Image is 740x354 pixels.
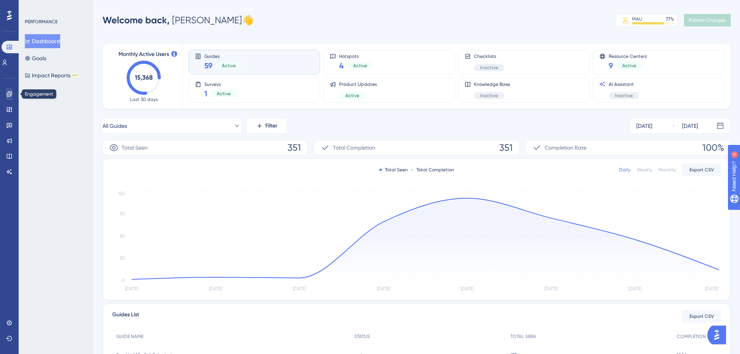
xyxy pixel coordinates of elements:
[135,74,153,81] text: 15,368
[705,286,718,291] tspan: [DATE]
[632,16,642,22] div: MAU
[636,121,652,131] div: [DATE]
[380,167,408,173] div: Total Seen
[499,141,513,154] span: 351
[103,121,127,131] span: All Guides
[25,19,57,25] div: PERFORMANCE
[609,53,647,59] span: Resource Centers
[209,286,222,291] tspan: [DATE]
[377,286,390,291] tspan: [DATE]
[25,51,46,65] button: Goals
[545,143,587,152] span: Completion Rate
[622,63,636,69] span: Active
[480,65,498,71] span: Inactive
[204,88,207,99] span: 1
[474,81,510,87] span: Knowledge Base
[684,14,731,26] button: Publish Changes
[354,333,370,340] span: STATUS
[682,164,721,176] button: Export CSV
[619,167,630,173] div: Daily
[103,118,241,134] button: All Guides
[666,16,674,22] div: 77 %
[339,81,377,87] span: Product Updates
[345,92,359,99] span: Active
[545,286,558,291] tspan: [DATE]
[112,310,139,323] span: Guides List
[130,96,158,103] span: Last 30 days
[677,333,717,340] span: COMPLETION RATE
[118,191,125,196] tspan: 120
[609,81,639,87] span: AI Assistant
[339,53,373,59] span: Hotspots
[122,277,125,283] tspan: 0
[116,333,143,340] span: GUIDE NAME
[690,167,714,173] span: Export CSV
[682,310,721,323] button: Export CSV
[204,81,237,87] span: Surveys
[690,313,714,319] span: Export CSV
[293,286,306,291] tspan: [DATE]
[18,2,49,11] span: Need Help?
[510,333,536,340] span: TOTAL SEEN
[25,68,79,82] button: Impact ReportsBETA
[702,141,724,154] span: 100%
[25,34,60,48] button: Dashboard
[247,118,286,134] button: Filter
[637,167,652,173] div: Weekly
[689,17,726,23] span: Publish Changes
[120,255,125,261] tspan: 30
[125,286,138,291] tspan: [DATE]
[103,14,170,26] span: Welcome back,
[122,143,148,152] span: Total Seen
[103,14,254,26] div: [PERSON_NAME] 👋
[615,92,633,99] span: Inactive
[353,63,367,69] span: Active
[658,167,676,173] div: Monthly
[120,211,125,216] tspan: 90
[339,60,344,71] span: 4
[682,121,698,131] div: [DATE]
[54,4,56,10] div: 4
[204,60,212,71] span: 59
[474,53,504,59] span: Checklists
[461,286,474,291] tspan: [DATE]
[609,60,613,71] span: 9
[411,167,454,173] div: Total Completion
[265,121,277,131] span: Filter
[707,323,731,347] iframe: UserGuiding AI Assistant Launcher
[629,286,642,291] tspan: [DATE]
[217,91,231,97] span: Active
[118,50,169,59] span: Monthly Active Users
[222,63,236,69] span: Active
[287,141,301,154] span: 351
[480,92,498,99] span: Inactive
[72,73,79,77] div: BETA
[204,53,242,59] span: Guides
[333,143,375,152] span: Total Completion
[120,233,125,239] tspan: 60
